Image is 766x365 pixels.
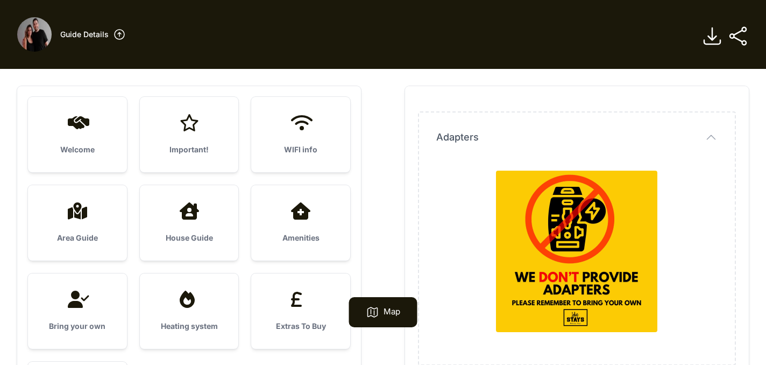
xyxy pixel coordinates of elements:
[140,185,239,261] a: House Guide
[268,233,333,243] h3: Amenities
[496,171,657,332] img: 3gypip9yzmolw1ogtr2euc5scczt
[157,233,222,243] h3: House Guide
[157,321,222,332] h3: Heating system
[45,233,110,243] h3: Area Guide
[268,144,333,155] h3: WIFI info
[60,28,126,41] a: Guide Details
[251,185,350,261] a: Amenities
[268,321,333,332] h3: Extras To Buy
[157,144,222,155] h3: Important!
[28,273,127,349] a: Bring your own
[28,185,127,261] a: Area Guide
[17,17,52,52] img: fyg012wjad9tg46yi4q0sdrdjd51
[436,130,718,145] button: Adapters
[45,144,110,155] h3: Welcome
[140,273,239,349] a: Heating system
[60,29,109,40] h3: Guide Details
[251,97,350,172] a: WIFI info
[251,273,350,349] a: Extras To Buy
[140,97,239,172] a: Important!
[436,130,479,145] span: Adapters
[45,321,110,332] h3: Bring your own
[384,306,400,319] p: Map
[28,97,127,172] a: Welcome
